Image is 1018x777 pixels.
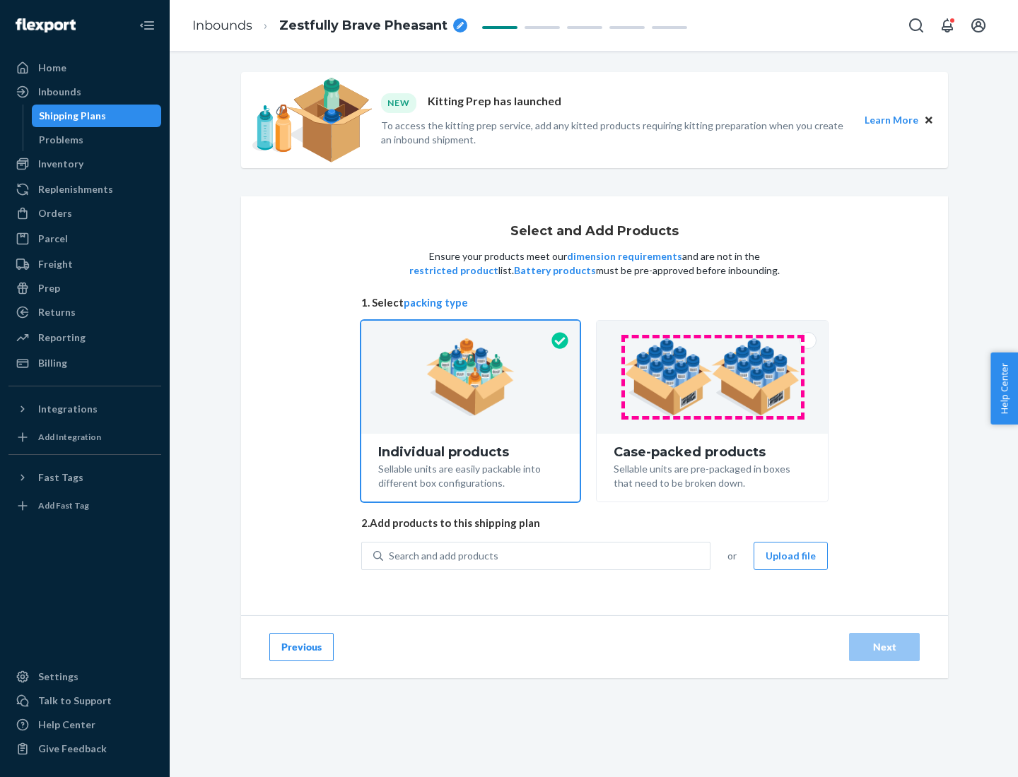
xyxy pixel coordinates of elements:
button: Open notifications [933,11,961,40]
span: or [727,549,737,563]
div: Billing [38,356,67,370]
button: Open Search Box [902,11,930,40]
a: Settings [8,665,161,688]
a: Parcel [8,227,161,250]
span: Zestfully Brave Pheasant [279,17,447,35]
a: Inbounds [8,81,161,103]
button: restricted product [409,263,498,278]
a: Inbounds [192,18,252,33]
button: dimension requirements [567,249,682,263]
button: Close [921,112,937,128]
div: Orders [38,206,72,220]
div: Home [38,61,66,75]
button: Battery products [514,263,596,278]
a: Returns [8,301,161,324]
ol: breadcrumbs [181,5,479,47]
a: Shipping Plans [32,105,162,127]
button: Give Feedback [8,737,161,760]
img: case-pack.59cecea509d18c883b923b81aeac6d0b.png [624,338,800,416]
div: Returns [38,305,76,319]
div: Give Feedback [38,742,107,756]
a: Help Center [8,713,161,736]
div: Shipping Plans [39,109,106,123]
button: Help Center [990,352,1018,425]
a: Talk to Support [8,689,161,712]
div: Add Fast Tag [38,499,89,511]
img: Flexport logo [16,18,76,32]
div: Sellable units are easily packable into different box configurations. [378,459,563,490]
button: Fast Tags [8,466,161,489]
div: Integrations [38,402,98,416]
button: Previous [269,633,334,661]
a: Freight [8,253,161,275]
p: Ensure your products meet our and are not in the list. must be pre-approved before inbounding. [408,249,781,278]
a: Add Integration [8,426,161,449]
p: Kitting Prep has launched [428,93,561,112]
div: Fast Tags [38,470,83,485]
span: 2. Add products to this shipping plan [361,516,828,530]
a: Orders [8,202,161,225]
img: individual-pack.facf35554cb0f1810c75b2bd6df2d64e.png [426,338,515,416]
div: NEW [381,93,416,112]
a: Inventory [8,153,161,175]
span: 1. Select [361,295,828,310]
button: Learn More [865,112,918,128]
div: Reporting [38,331,86,345]
a: Prep [8,277,161,299]
div: Individual products [378,445,563,459]
p: To access the kitting prep service, add any kitted products requiring kitting preparation when yo... [381,119,852,147]
div: Prep [38,281,60,295]
div: Help Center [38,718,95,732]
button: Open account menu [964,11,993,40]
a: Reporting [8,326,161,349]
a: Add Fast Tag [8,494,161,517]
a: Billing [8,352,161,374]
div: Parcel [38,232,68,246]
a: Replenishments [8,178,161,201]
div: Sellable units are pre-packaged in boxes that need to be broken down. [614,459,811,490]
div: Inbounds [38,85,81,99]
a: Problems [32,129,162,151]
a: Home [8,57,161,79]
div: Inventory [38,157,83,171]
h1: Select and Add Products [510,225,679,239]
div: Replenishments [38,182,113,196]
div: Freight [38,257,73,271]
button: Close Navigation [133,11,161,40]
button: Integrations [8,398,161,420]
button: Next [849,633,920,661]
div: Settings [38,670,78,684]
div: Case-packed products [614,445,811,459]
button: packing type [404,295,468,310]
div: Search and add products [389,549,498,563]
div: Next [861,640,908,654]
div: Talk to Support [38,694,112,708]
div: Problems [39,133,83,147]
div: Add Integration [38,431,101,443]
button: Upload file [754,542,828,570]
